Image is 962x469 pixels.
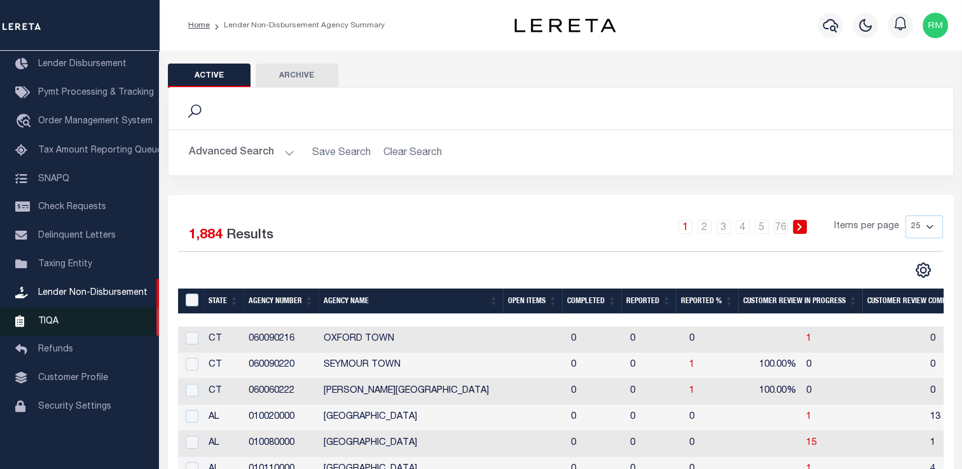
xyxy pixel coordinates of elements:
[203,379,244,405] td: CT
[801,379,925,405] td: 0
[923,13,948,38] img: svg+xml;base64,PHN2ZyB4bWxucz0iaHR0cDovL3d3dy53My5vcmcvMjAwMC9zdmciIHBvaW50ZXItZXZlbnRzPSJub25lIi...
[38,374,108,383] span: Customer Profile
[755,220,769,234] a: 5
[203,353,244,379] td: CT
[244,327,319,353] td: 060090216
[38,146,162,155] span: Tax Amount Reporting Queue
[806,412,811,421] a: 1
[319,379,566,405] td: [PERSON_NAME][GEOGRAPHIC_DATA]
[188,22,210,29] a: Home
[38,345,73,354] span: Refunds
[684,327,739,353] td: 0
[256,64,338,88] button: Archive
[319,431,566,457] td: [GEOGRAPHIC_DATA]
[562,289,621,315] th: Completed: activate to sort column ascending
[178,289,203,315] th: MBACode
[38,289,148,297] span: Lender Non-Disbursement
[566,379,625,405] td: 0
[684,405,739,431] td: 0
[625,431,684,457] td: 0
[625,327,684,353] td: 0
[625,379,684,405] td: 0
[244,289,319,315] th: Agency Number: activate to sort column ascending
[736,220,750,234] a: 4
[319,353,566,379] td: SEYMOUR TOWN
[625,405,684,431] td: 0
[203,289,244,315] th: State: activate to sort column ascending
[566,405,625,431] td: 0
[739,379,801,405] td: 100.00%
[244,379,319,405] td: 060060222
[684,431,739,457] td: 0
[15,114,36,130] i: travel_explore
[38,60,127,69] span: Lender Disbursement
[38,174,69,183] span: SNAPQ
[168,64,251,88] button: Active
[244,431,319,457] td: 010080000
[210,20,385,31] li: Lender Non-Disbursement Agency Summary
[189,229,223,242] span: 1,884
[38,231,116,240] span: Delinquent Letters
[226,226,273,246] label: Results
[566,353,625,379] td: 0
[38,260,92,269] span: Taxing Entity
[203,405,244,431] td: AL
[203,327,244,353] td: CT
[189,140,294,165] button: Advanced Search
[676,289,738,315] th: Reported %: activate to sort column ascending
[774,220,788,234] a: 76
[689,360,694,369] a: 1
[514,18,616,32] img: logo-dark.svg
[503,289,562,315] th: Open Items: activate to sort column ascending
[697,220,711,234] a: 2
[566,327,625,353] td: 0
[319,405,566,431] td: [GEOGRAPHIC_DATA]
[38,316,58,325] span: TIQA
[38,117,153,126] span: Order Management System
[834,220,899,234] span: Items per page
[806,438,816,447] a: 15
[801,353,925,379] td: 0
[739,353,801,379] td: 100.00%
[806,334,811,343] a: 1
[319,327,566,353] td: OXFORD TOWN
[203,431,244,457] td: AL
[244,405,319,431] td: 010020000
[717,220,731,234] a: 3
[625,353,684,379] td: 0
[566,431,625,457] td: 0
[738,289,862,315] th: Customer Review In Progress: activate to sort column ascending
[38,88,154,97] span: Pymt Processing & Tracking
[38,402,111,411] span: Security Settings
[621,289,676,315] th: Reported: activate to sort column ascending
[38,203,106,212] span: Check Requests
[319,289,503,315] th: Agency Name: activate to sort column ascending
[689,386,694,395] a: 1
[244,353,319,379] td: 060090220
[678,220,692,234] a: 1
